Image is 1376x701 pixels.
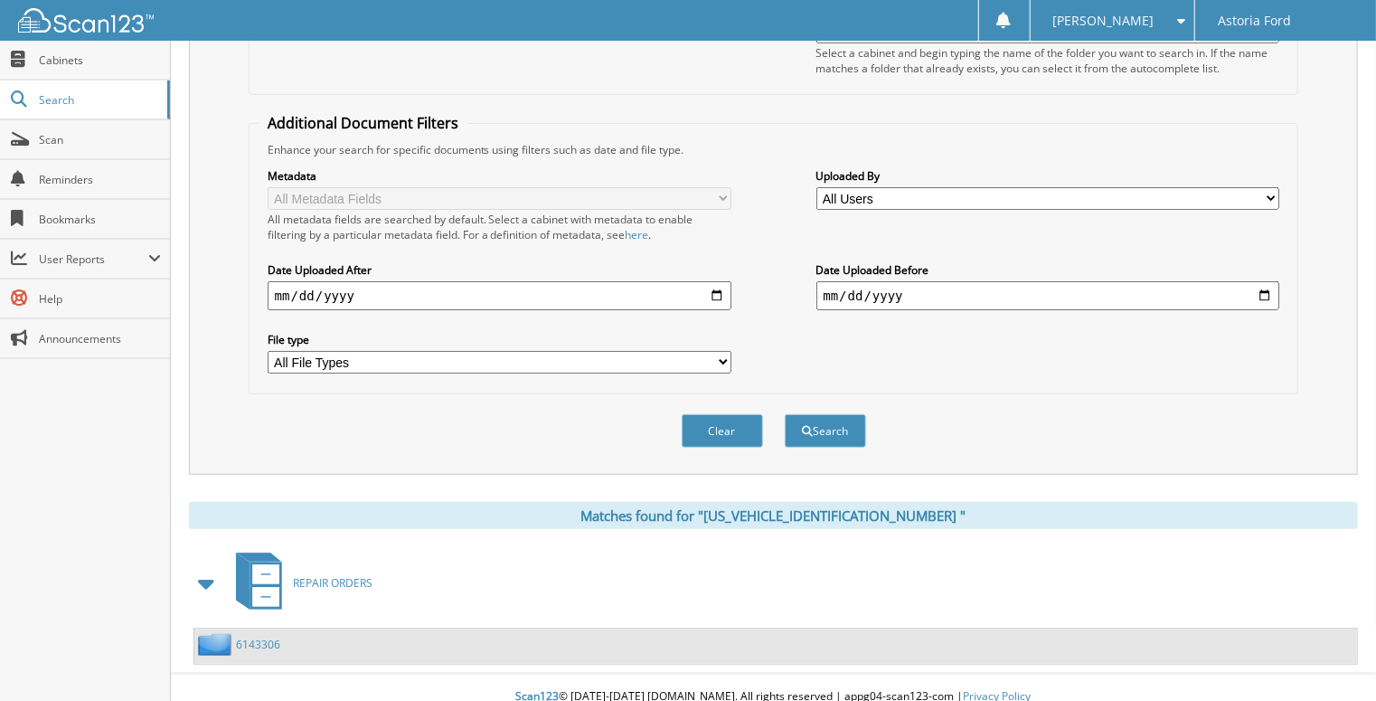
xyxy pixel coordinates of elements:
label: File type [268,332,731,347]
span: Astoria Ford [1218,15,1291,26]
span: Search [39,92,158,108]
iframe: Chat Widget [1286,614,1376,701]
button: Clear [682,414,763,448]
div: Select a cabinet and begin typing the name of the folder you want to search in. If the name match... [816,45,1280,76]
span: Help [39,291,161,307]
div: Matches found for "[US_VEHICLE_IDENTIFICATION_NUMBER] " [189,502,1358,529]
a: here [626,227,649,242]
span: Scan [39,132,161,147]
div: All metadata fields are searched by default. Select a cabinet with metadata to enable filtering b... [268,212,731,242]
input: start [268,281,731,310]
a: 6143306 [236,637,280,652]
span: REPAIR ORDERS [293,575,372,591]
span: [PERSON_NAME] [1053,15,1155,26]
a: REPAIR ORDERS [225,547,372,619]
button: Search [785,414,866,448]
span: Reminders [39,172,161,187]
span: User Reports [39,251,148,267]
img: scan123-logo-white.svg [18,8,154,33]
span: Bookmarks [39,212,161,227]
span: Announcements [39,331,161,346]
img: folder2.png [198,633,236,656]
label: Uploaded By [816,168,1280,184]
input: end [816,281,1280,310]
span: Cabinets [39,52,161,68]
label: Date Uploaded After [268,262,731,278]
legend: Additional Document Filters [259,113,467,133]
label: Metadata [268,168,731,184]
div: Enhance your search for specific documents using filters such as date and file type. [259,142,1289,157]
label: Date Uploaded Before [816,262,1280,278]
